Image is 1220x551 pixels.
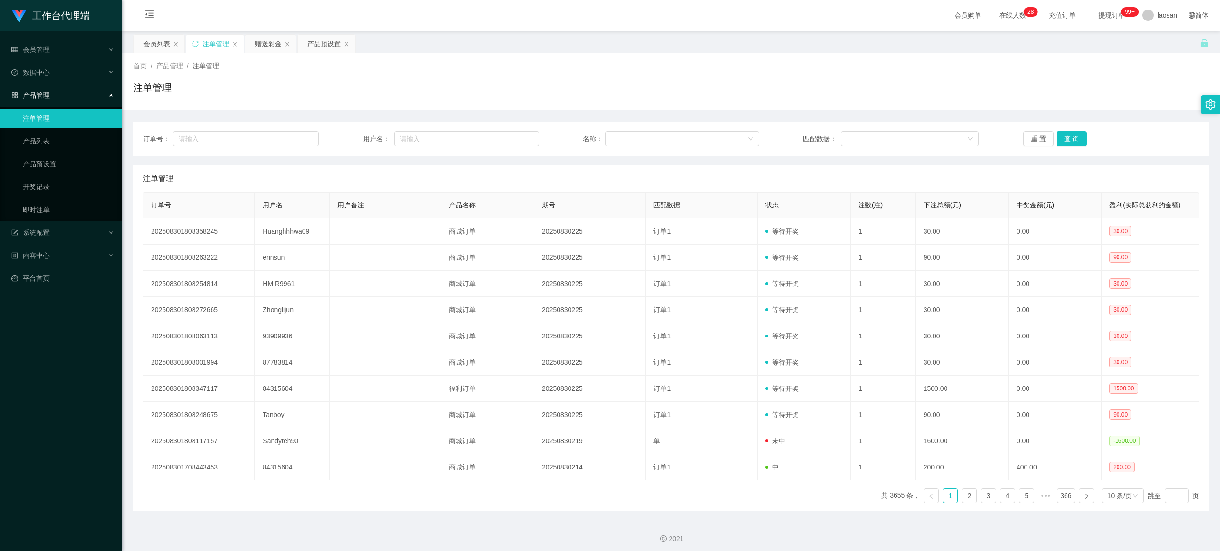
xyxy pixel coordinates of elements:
li: 下一页 [1079,488,1094,503]
li: 2 [962,488,977,503]
td: 200.00 [916,454,1009,480]
i: 图标: copyright [660,535,667,542]
td: 0.00 [1009,323,1102,349]
li: 上一页 [924,488,939,503]
div: 2021 [130,534,1212,544]
td: 0.00 [1009,218,1102,245]
span: 等待开奖 [765,254,799,261]
span: 订单1 [653,254,671,261]
td: 20250830214 [534,454,646,480]
i: 图标: unlock [1200,39,1209,47]
td: 84315604 [255,454,329,480]
span: 1500.00 [1109,383,1138,394]
td: 30.00 [916,323,1009,349]
td: HMIR9961 [255,271,329,297]
span: 产品名称 [449,201,476,209]
td: 20250830225 [534,271,646,297]
td: 商城订单 [441,454,534,480]
span: 等待开奖 [765,358,799,366]
span: 数据中心 [11,69,50,76]
span: 产品管理 [156,62,183,70]
div: 产品预设置 [307,35,341,53]
a: 3 [981,489,996,503]
span: 等待开奖 [765,280,799,287]
div: 跳至 页 [1148,488,1199,503]
a: 2 [962,489,976,503]
span: 在线人数 [995,12,1031,19]
span: 等待开奖 [765,332,799,340]
span: 30.00 [1109,226,1131,236]
span: 订单号： [143,134,173,144]
span: 未中 [765,437,785,445]
td: erinsun [255,245,329,271]
a: 产品预设置 [23,154,114,173]
td: 1 [851,271,916,297]
i: 图标: appstore-o [11,92,18,99]
i: 图标: right [1084,493,1089,499]
i: 图标: sync [192,41,199,47]
li: 向后 5 页 [1038,488,1053,503]
span: 用户名 [263,201,283,209]
td: Tanboy [255,402,329,428]
td: 20250830225 [534,245,646,271]
td: 1 [851,245,916,271]
span: 状态 [765,201,779,209]
span: 订单1 [653,306,671,314]
td: 93909936 [255,323,329,349]
a: 图标: dashboard平台首页 [11,269,114,288]
span: 30.00 [1109,331,1131,341]
span: 订单1 [653,385,671,392]
td: 202508301708443453 [143,454,255,480]
i: 图标: profile [11,252,18,259]
td: 0.00 [1009,428,1102,454]
i: 图标: down [1132,493,1138,500]
span: 期号 [542,201,555,209]
td: 商城订单 [441,297,534,323]
span: 90.00 [1109,252,1131,263]
h1: 工作台代理端 [32,0,90,31]
td: 20250830225 [534,297,646,323]
a: 366 [1057,489,1074,503]
li: 共 3655 条， [881,488,920,503]
span: 注单管理 [143,173,173,184]
i: 图标: down [967,136,973,143]
i: 图标: close [344,41,349,47]
td: 202508301808358245 [143,218,255,245]
td: 30.00 [916,297,1009,323]
p: 8 [1031,7,1034,17]
img: logo.9652507e.png [11,10,27,23]
td: Zhonglijun [255,297,329,323]
td: 30.00 [916,218,1009,245]
span: 等待开奖 [765,227,799,235]
i: 图标: close [173,41,179,47]
span: 单 [653,437,660,445]
span: 等待开奖 [765,385,799,392]
span: 盈利(实际总获利的金额) [1109,201,1180,209]
td: 202508301808001994 [143,349,255,376]
i: 图标: close [232,41,238,47]
td: 202508301808272665 [143,297,255,323]
a: 注单管理 [23,109,114,128]
td: 90.00 [916,402,1009,428]
td: 商城订单 [441,271,534,297]
span: 订单号 [151,201,171,209]
span: 产品管理 [11,92,50,99]
td: 400.00 [1009,454,1102,480]
td: 1600.00 [916,428,1009,454]
button: 重 置 [1023,131,1054,146]
span: 匹配数据： [803,134,841,144]
span: 名称： [583,134,605,144]
a: 工作台代理端 [11,11,90,19]
i: 图标: check-circle-o [11,69,18,76]
td: 90.00 [916,245,1009,271]
div: 10 条/页 [1108,489,1132,503]
td: 0.00 [1009,297,1102,323]
i: 图标: close [285,41,290,47]
li: 4 [1000,488,1015,503]
td: 87783814 [255,349,329,376]
span: 订单1 [653,463,671,471]
td: 202508301808254814 [143,271,255,297]
td: 商城订单 [441,245,534,271]
li: 3 [981,488,996,503]
span: 90.00 [1109,409,1131,420]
